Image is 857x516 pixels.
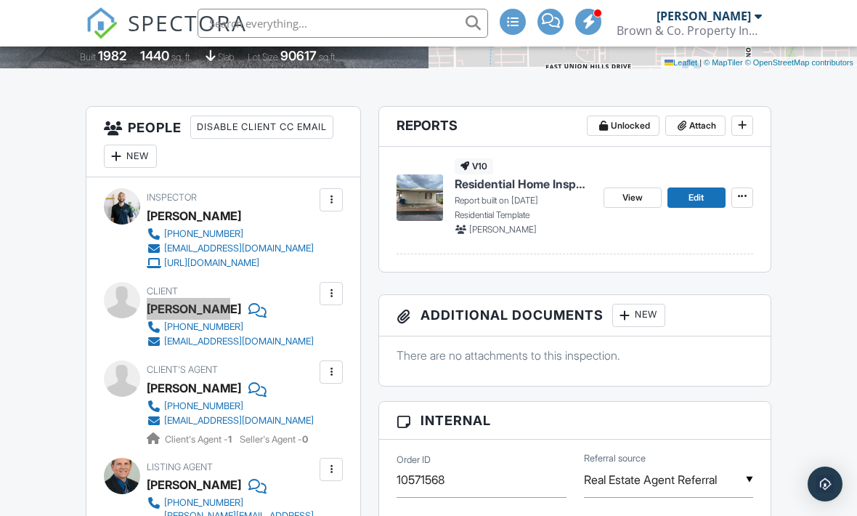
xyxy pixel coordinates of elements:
div: [PERSON_NAME] [147,377,241,399]
span: Seller's Agent - [240,434,308,445]
a: [PHONE_NUMBER] [147,227,314,241]
div: [PERSON_NAME] [147,298,241,320]
a: [EMAIL_ADDRESS][DOMAIN_NAME] [147,414,314,428]
a: [EMAIL_ADDRESS][DOMAIN_NAME] [147,334,314,349]
span: Listing Agent [147,461,213,472]
div: [PHONE_NUMBER] [164,321,243,333]
h3: Internal [379,402,771,440]
div: Brown & Co. Property Inspections [617,23,762,38]
span: sq. ft. [171,52,192,63]
div: [PERSON_NAME] [147,205,241,227]
div: New [612,304,665,327]
div: 1982 [98,48,126,63]
p: There are no attachments to this inspection. [397,347,753,363]
div: Disable Client CC Email [190,116,333,139]
span: Built [80,52,96,63]
div: 1440 [140,48,169,63]
div: Open Intercom Messenger [808,467,842,501]
a: © OpenStreetMap contributors [745,58,853,67]
img: The Best Home Inspection Software - Spectora [86,7,118,39]
span: Client [147,286,178,297]
span: Inspector [147,192,197,203]
a: © MapTiler [704,58,743,67]
div: [EMAIL_ADDRESS][DOMAIN_NAME] [164,336,314,347]
div: [PERSON_NAME] [147,474,241,496]
a: [PHONE_NUMBER] [147,496,316,510]
a: [EMAIL_ADDRESS][DOMAIN_NAME] [147,241,314,256]
div: [PERSON_NAME] [657,9,751,23]
span: Client's Agent - [165,434,234,445]
div: New [104,145,157,168]
span: Client's Agent [147,364,218,375]
div: [EMAIL_ADDRESS][DOMAIN_NAME] [164,415,314,427]
div: [PHONE_NUMBER] [164,497,243,509]
label: Referral source [584,452,646,465]
a: [PHONE_NUMBER] [147,399,314,414]
div: [PHONE_NUMBER] [164,400,243,412]
input: Search everything... [198,9,488,38]
div: [URL][DOMAIN_NAME] [164,257,259,269]
a: SPECTORA [86,20,247,50]
span: | [699,58,702,67]
span: sq.ft. [319,52,337,63]
span: SPECTORA [128,7,247,38]
strong: 0 [302,434,308,445]
div: [EMAIL_ADDRESS][DOMAIN_NAME] [164,243,314,254]
div: [PHONE_NUMBER] [164,228,243,240]
strong: 1 [228,434,232,445]
h3: Additional Documents [379,295,771,336]
a: Leaflet [665,58,697,67]
a: [URL][DOMAIN_NAME] [147,256,314,270]
span: slab [218,52,234,63]
h3: People [86,107,360,177]
div: 90617 [280,48,317,63]
label: Order ID [397,453,431,467]
a: [PHONE_NUMBER] [147,320,314,334]
span: Lot Size [248,52,278,63]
